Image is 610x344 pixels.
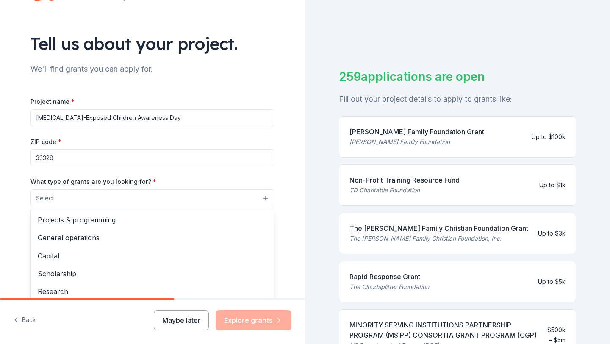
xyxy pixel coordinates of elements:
div: Select [30,209,274,311]
span: Research [38,286,267,297]
span: Scholarship [38,268,267,279]
span: Capital [38,250,267,261]
span: General operations [38,232,267,243]
span: Select [36,193,54,203]
button: Select [30,189,274,207]
span: Projects & programming [38,214,267,225]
